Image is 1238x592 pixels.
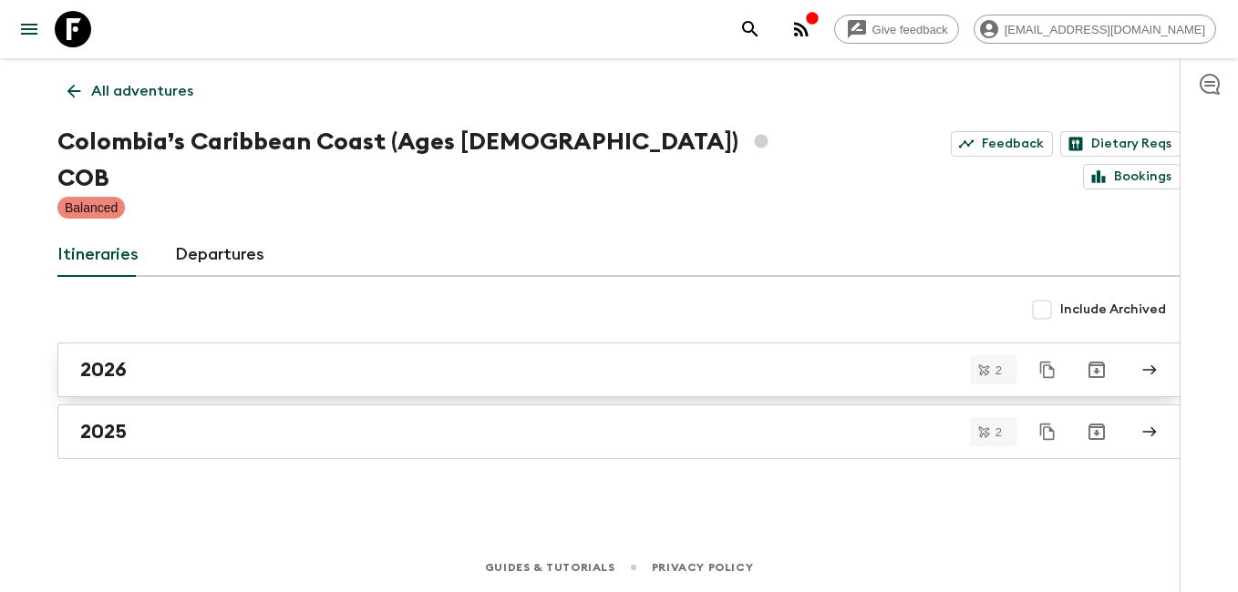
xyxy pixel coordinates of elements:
[485,557,615,577] a: Guides & Tutorials
[1078,352,1115,388] button: Archive
[57,73,203,109] a: All adventures
[1060,131,1181,157] a: Dietary Reqs
[57,233,139,277] a: Itineraries
[732,11,769,47] button: search adventures
[57,342,1181,397] a: 2026
[1083,164,1181,189] a: Bookings
[57,404,1181,459] a: 2025
[652,557,753,577] a: Privacy Policy
[175,233,264,277] a: Departures
[1060,301,1166,319] span: Include Archived
[1031,415,1064,448] button: Duplicate
[57,124,833,197] h1: Colombia’s Caribbean Coast (Ages [DEMOGRAPHIC_DATA]) COB
[834,15,959,44] a: Give feedback
[80,420,127,444] h2: 2025
[862,23,958,36] span: Give feedback
[995,23,1215,36] span: [EMAIL_ADDRESS][DOMAIN_NAME]
[80,358,127,382] h2: 2026
[11,11,47,47] button: menu
[65,199,118,217] p: Balanced
[91,80,193,102] p: All adventures
[951,131,1053,157] a: Feedback
[974,15,1216,44] div: [EMAIL_ADDRESS][DOMAIN_NAME]
[985,364,1013,376] span: 2
[985,426,1013,438] span: 2
[1078,413,1115,450] button: Archive
[1031,353,1064,386] button: Duplicate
